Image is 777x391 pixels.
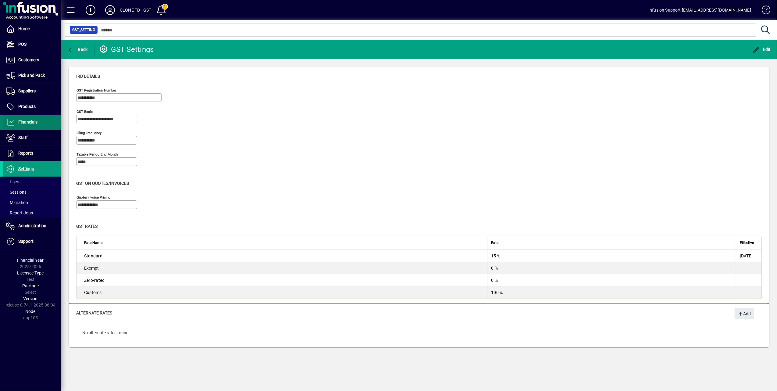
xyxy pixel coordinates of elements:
span: Users [6,179,20,184]
a: Sessions [3,187,61,197]
mat-label: Taxable period end month [77,152,118,156]
div: CLONE TD - GST [120,5,151,15]
span: Reports [18,151,33,156]
mat-label: GST Registration Number [77,88,116,92]
span: GST rates [76,224,98,229]
div: Zero-rated [84,277,483,283]
span: Staff [18,135,28,140]
a: Administration [3,218,61,234]
button: Profile [100,5,120,16]
mat-label: GST Basis [77,109,93,114]
span: Financial Year [17,258,44,263]
a: Suppliers [3,84,61,99]
a: Financials [3,115,61,130]
span: Package [22,283,39,288]
button: Edit [751,44,772,55]
div: 0 % [491,277,732,283]
div: 15 % [491,253,732,259]
span: Licensee Type [17,271,44,275]
a: Support [3,234,61,249]
mat-label: Quote/Invoice pricing [77,195,110,199]
div: Customs [84,289,483,296]
a: Customers [3,52,61,68]
span: Rate Name [84,239,102,246]
div: 0 % [491,265,732,271]
a: Report Jobs [3,208,61,218]
span: Add [738,309,751,319]
mat-label: Filing frequency [77,131,102,135]
span: Products [18,104,36,109]
span: Effective [740,239,754,246]
a: Migration [3,197,61,208]
div: 100 % [491,289,732,296]
a: Reports [3,146,61,161]
div: GST Settings [99,45,154,54]
span: Node [26,309,36,314]
span: Financials [18,120,37,124]
button: Back [66,44,89,55]
app-page-header-button: Back [61,44,94,55]
button: Add [735,308,754,319]
a: Products [3,99,61,114]
a: Home [3,21,61,37]
a: Users [3,177,61,187]
a: POS [3,37,61,52]
a: Staff [3,130,61,145]
span: Report Jobs [6,210,33,215]
span: Support [18,239,34,244]
button: Add [81,5,100,16]
span: IRD details [76,74,100,79]
div: Exempt [84,265,483,271]
span: Administration [18,223,46,228]
div: Standard [84,253,483,259]
div: Infusion Support [EMAIL_ADDRESS][DOMAIN_NAME] [648,5,751,15]
span: Pick and Pack [18,73,45,78]
span: Migration [6,200,28,205]
span: POS [18,42,27,47]
span: Suppliers [18,88,36,93]
a: Knowledge Base [757,1,769,21]
span: Back [67,47,88,52]
span: [DATE] [740,253,753,258]
span: Settings [18,166,34,171]
div: No alternate rates found [76,324,762,342]
span: Sessions [6,190,27,195]
span: Rate [491,239,498,246]
span: Version [23,296,38,301]
span: Customers [18,57,39,62]
span: GST on quotes/invoices [76,181,129,186]
a: Pick and Pack [3,68,61,83]
span: Edit [753,47,771,52]
span: GST_SETTING [72,27,95,33]
span: Home [18,26,30,31]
